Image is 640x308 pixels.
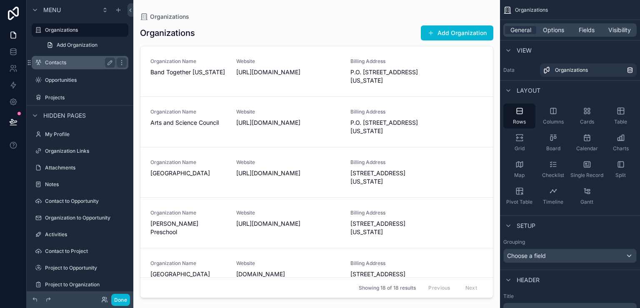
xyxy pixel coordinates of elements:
label: Contact to Project [45,248,127,255]
span: Board [546,145,560,152]
span: Fields [579,26,595,34]
span: Setup [517,222,535,230]
label: Title [503,293,637,300]
span: Hidden pages [43,111,86,120]
a: Project to Organization [32,278,128,291]
a: Contact to Opportunity [32,194,128,208]
label: Project to Organization [45,281,127,288]
a: Attachments [32,161,128,174]
a: Organization to Opportunity [32,211,128,225]
a: Notes [32,178,128,191]
button: Done [111,294,130,306]
button: Calendar [571,130,603,155]
label: Grouping [503,239,525,245]
a: Projects [32,91,128,104]
button: Checklist [537,157,569,182]
span: Layout [517,86,540,95]
label: Project to Opportunity [45,265,127,271]
label: Contact to Opportunity [45,198,127,204]
span: Gantt [580,199,593,205]
a: My Profile [32,128,128,141]
span: Showing 18 of 18 results [359,285,416,291]
a: Contact to Project [32,245,128,258]
a: Activities [32,228,128,241]
button: Columns [537,104,569,129]
label: Organization Links [45,148,127,154]
span: Grid [515,145,525,152]
a: Organizations [540,63,637,77]
a: Opportunities [32,73,128,87]
label: My Profile [45,131,127,138]
a: Project to Opportunity [32,261,128,275]
span: Menu [43,6,61,14]
label: Attachments [45,164,127,171]
a: Organization Links [32,144,128,158]
a: Contacts [32,56,128,69]
button: Choose a field [503,249,637,263]
label: Organizations [45,27,123,33]
span: Checklist [542,172,564,179]
button: Grid [503,130,535,155]
span: Map [514,172,525,179]
span: Charts [613,145,629,152]
button: Charts [605,130,637,155]
label: Contacts [45,59,112,66]
button: Map [503,157,535,182]
button: Rows [503,104,535,129]
button: Board [537,130,569,155]
button: Table [605,104,637,129]
a: Add Organization [42,38,128,52]
span: Single Record [570,172,603,179]
span: Calendar [576,145,598,152]
span: Columns [543,119,564,125]
button: Split [605,157,637,182]
span: Header [517,276,540,284]
span: Cards [580,119,594,125]
label: Organization to Opportunity [45,215,127,221]
span: Organizations [555,67,588,73]
button: Timeline [537,184,569,209]
label: Projects [45,94,127,101]
span: Pivot Table [506,199,532,205]
label: Notes [45,181,127,188]
span: Table [614,119,627,125]
span: Visibility [608,26,631,34]
span: Add Organization [57,42,97,48]
span: General [510,26,531,34]
label: Opportunities [45,77,127,83]
span: Choose a field [507,252,546,259]
label: Data [503,67,537,73]
button: Gantt [571,184,603,209]
span: Organizations [515,7,548,13]
label: Activities [45,231,127,238]
span: Options [543,26,564,34]
a: Organizations [32,23,128,37]
button: Pivot Table [503,184,535,209]
button: Single Record [571,157,603,182]
span: Timeline [543,199,563,205]
span: Rows [513,119,526,125]
button: Cards [571,104,603,129]
span: View [517,46,532,55]
span: Split [615,172,626,179]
